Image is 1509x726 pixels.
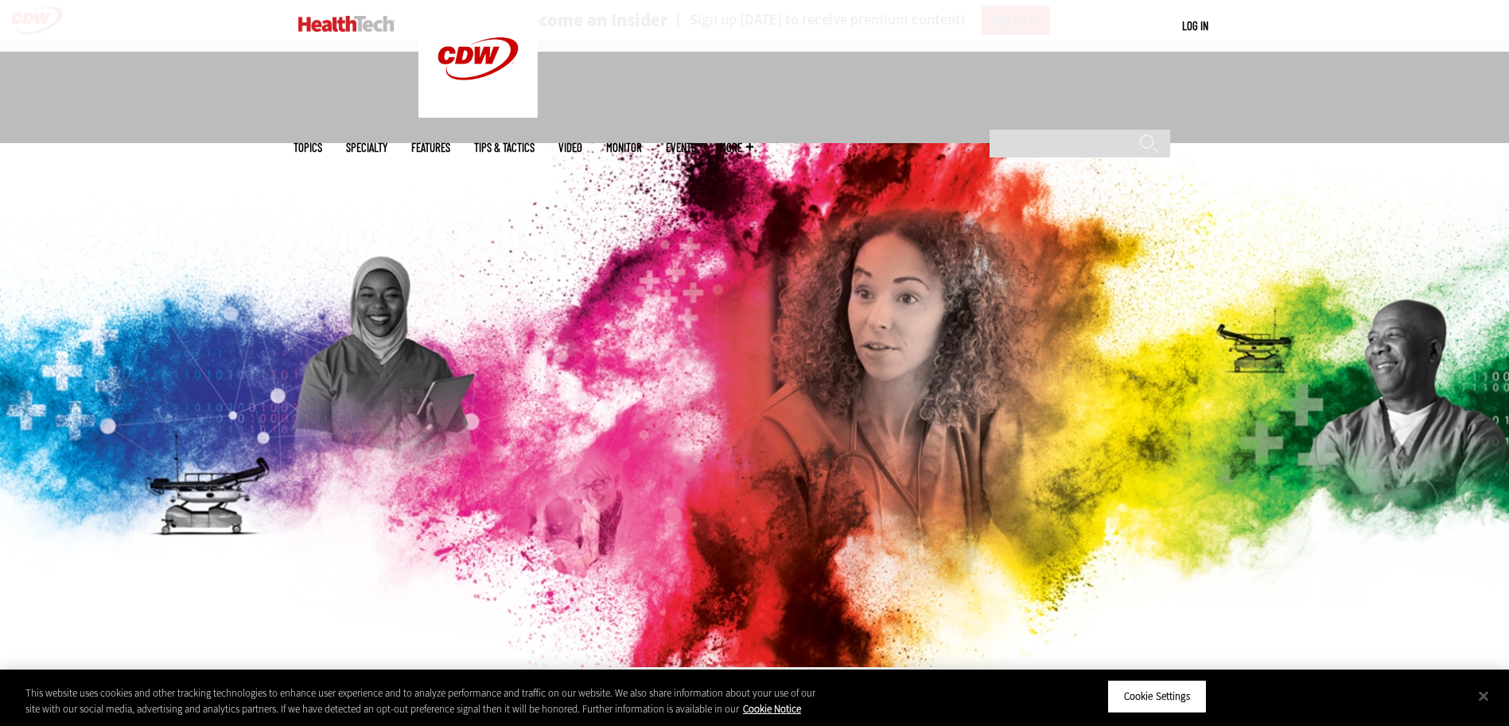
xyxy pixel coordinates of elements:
[606,142,642,153] a: MonITor
[1107,680,1207,713] button: Cookie Settings
[346,142,387,153] span: Specialty
[1182,17,1208,34] div: User menu
[1466,678,1501,713] button: Close
[558,142,582,153] a: Video
[666,142,696,153] a: Events
[25,685,830,716] div: This website uses cookies and other tracking technologies to enhance user experience and to analy...
[418,105,538,122] a: CDW
[743,702,801,716] a: More information about your privacy
[720,142,753,153] span: More
[298,16,395,32] img: Home
[1182,18,1208,33] a: Log in
[294,142,322,153] span: Topics
[474,142,535,153] a: Tips & Tactics
[411,142,450,153] a: Features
